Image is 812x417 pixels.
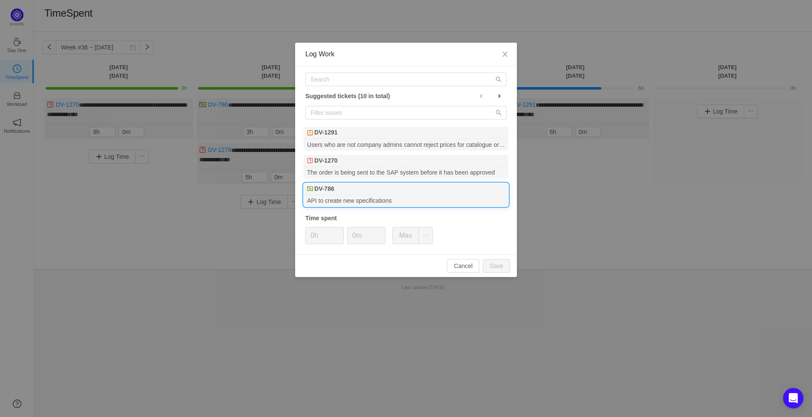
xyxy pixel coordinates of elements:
[305,214,507,223] div: Time spent
[496,76,502,82] i: icon: search
[418,227,433,244] button: icon: ellipsis
[314,184,334,193] b: DV-786
[307,157,313,163] img: Defect
[305,50,507,59] div: Log Work
[305,73,507,86] input: Search
[304,167,508,178] div: The order is being sent to the SAP system before it has been approved
[307,130,313,136] img: Bug - Internal
[447,259,479,273] button: Cancel
[304,195,508,207] div: API to create new specifications
[304,139,508,150] div: Users who are not company admins cannot reject prices for catalogue orders. This applies to both ...
[502,51,508,58] i: icon: close
[314,156,337,165] b: DV-1270
[496,110,502,116] i: icon: search
[783,388,803,408] div: Open Intercom Messenger
[314,128,337,137] b: DV-1291
[392,227,419,244] button: Max
[483,259,510,273] button: Save
[305,106,507,120] input: Filter issues
[307,186,313,192] img: Feature Request - Client
[493,43,517,67] button: Close
[305,90,507,102] div: Suggested tickets (10 in total)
